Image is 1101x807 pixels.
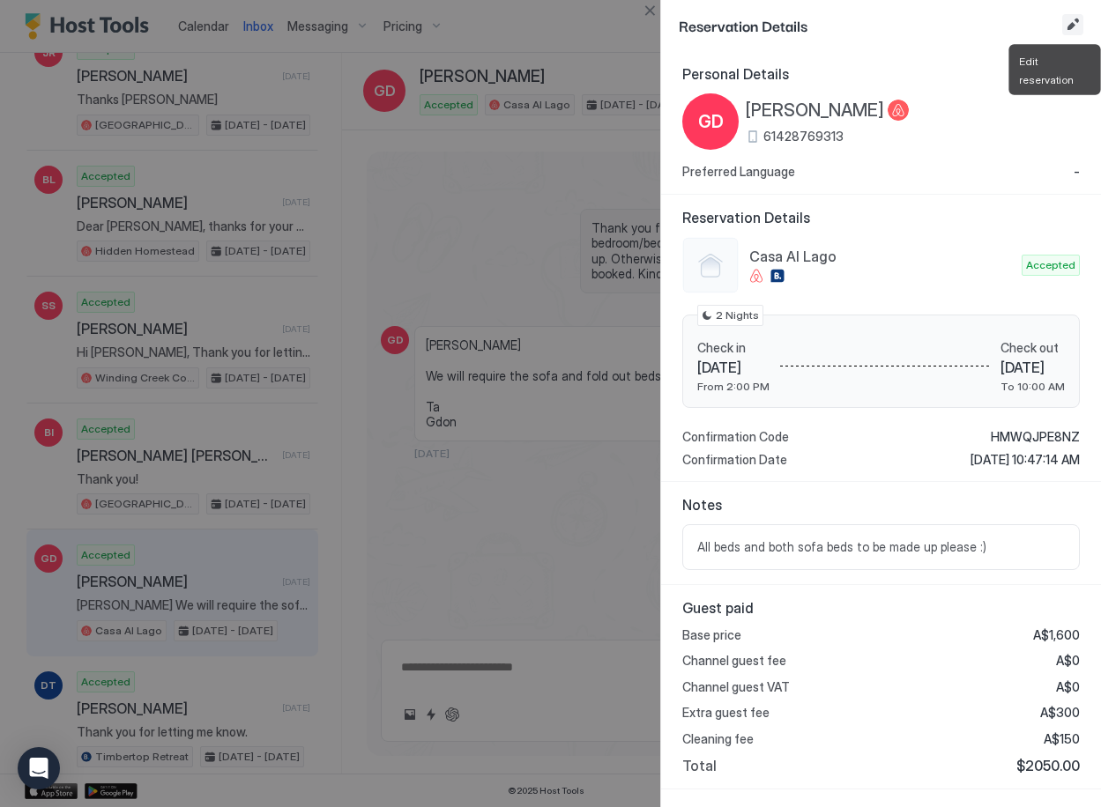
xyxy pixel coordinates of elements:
[682,496,1080,514] span: Notes
[1074,164,1080,180] span: -
[697,340,770,356] span: Check in
[1001,340,1065,356] span: Check out
[1016,757,1080,774] span: $2050.00
[682,65,1080,83] span: Personal Details
[682,599,1080,617] span: Guest paid
[18,747,60,789] div: Open Intercom Messenger
[1001,380,1065,393] span: To 10:00 AM
[1056,653,1080,669] span: A$0
[682,209,1080,226] span: Reservation Details
[697,539,1065,555] span: All beds and both sofa beds to be made up please :)
[682,731,754,747] span: Cleaning fee
[746,100,884,122] span: [PERSON_NAME]
[697,359,770,376] span: [DATE]
[1040,705,1080,721] span: A$300
[1019,55,1074,86] span: Edit reservation
[682,653,786,669] span: Channel guest fee
[763,129,844,144] span: 61428769313
[1026,257,1075,273] span: Accepted
[749,248,1015,265] span: Casa Al Lago
[682,164,795,180] span: Preferred Language
[682,757,717,774] span: Total
[1044,731,1080,747] span: A$150
[1062,14,1083,35] button: Edit reservation
[1001,359,1065,376] span: [DATE]
[1033,627,1080,643] span: A$1,600
[698,108,724,135] span: GD
[682,679,790,695] span: Channel guest VAT
[682,452,787,468] span: Confirmation Date
[679,14,1059,36] span: Reservation Details
[682,627,741,643] span: Base price
[1056,679,1080,695] span: A$0
[697,380,770,393] span: From 2:00 PM
[682,429,789,445] span: Confirmation Code
[991,429,1080,445] span: HMWQJPE8NZ
[971,452,1080,468] span: [DATE] 10:47:14 AM
[682,705,770,721] span: Extra guest fee
[716,307,759,323] span: 2 Nights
